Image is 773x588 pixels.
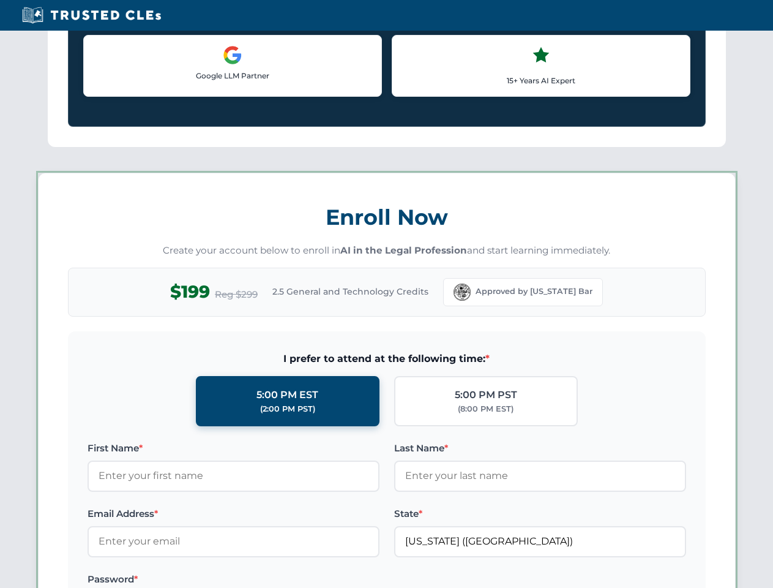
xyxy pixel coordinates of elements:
span: I prefer to attend at the following time: [88,351,686,367]
span: Reg $299 [215,287,258,302]
label: Last Name [394,441,686,456]
p: 15+ Years AI Expert [402,75,680,86]
p: Google LLM Partner [94,70,372,81]
span: 2.5 General and Technology Credits [272,285,428,298]
label: Password [88,572,379,587]
img: Florida Bar [454,284,471,301]
img: Trusted CLEs [18,6,165,24]
div: 5:00 PM PST [455,387,517,403]
div: (2:00 PM PST) [260,403,315,415]
p: Create your account below to enroll in and start learning immediately. [68,244,706,258]
div: (8:00 PM EST) [458,403,513,415]
div: 5:00 PM EST [256,387,318,403]
span: Approved by [US_STATE] Bar [476,285,592,298]
h3: Enroll Now [68,198,706,236]
label: Email Address [88,507,379,521]
input: Enter your first name [88,461,379,491]
input: Florida (FL) [394,526,686,557]
label: First Name [88,441,379,456]
input: Enter your last name [394,461,686,491]
label: State [394,507,686,521]
img: Google [223,45,242,65]
span: $199 [170,278,210,306]
strong: AI in the Legal Profession [340,244,467,256]
input: Enter your email [88,526,379,557]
